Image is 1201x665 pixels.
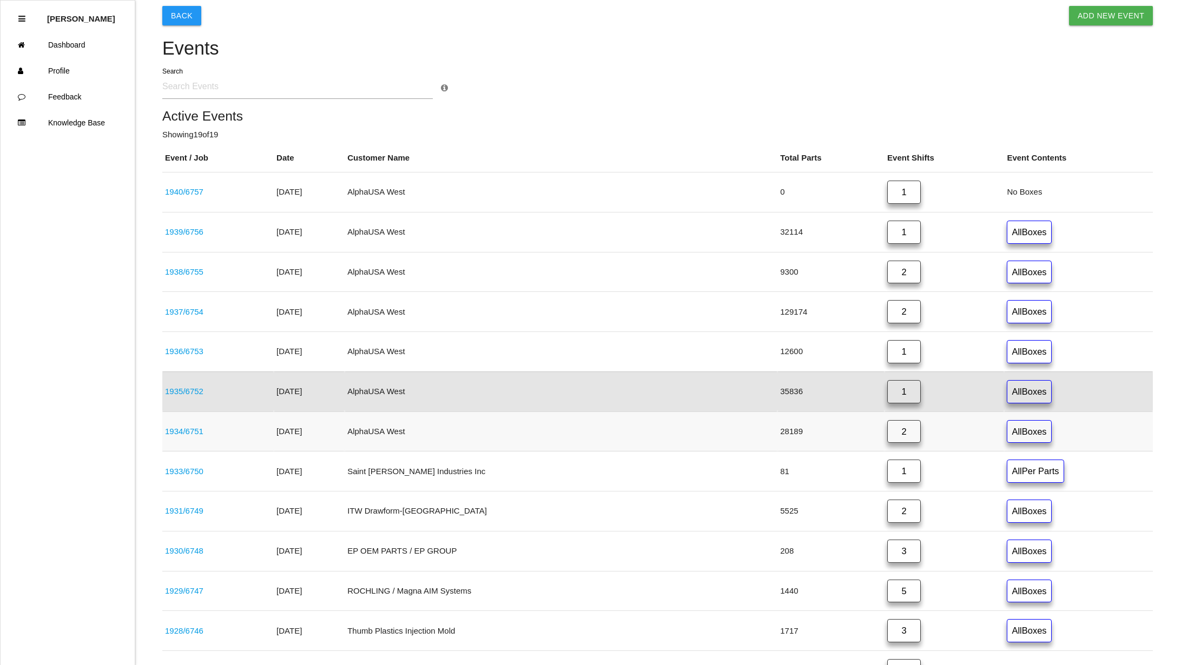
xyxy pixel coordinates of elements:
[887,619,921,642] a: 3
[1007,500,1051,523] a: AllBoxes
[885,144,1004,172] th: Event Shifts
[274,451,345,491] td: [DATE]
[1004,172,1153,212] td: No Boxes
[274,212,345,252] td: [DATE]
[345,292,777,332] td: AlphaUSA West
[887,580,921,603] a: 5
[441,83,448,92] a: Search Info
[777,531,885,571] td: 208
[345,451,777,491] td: Saint [PERSON_NAME] Industries Inc
[165,586,203,595] a: 1929/6747
[887,300,921,323] a: 2
[777,212,885,252] td: 32114
[274,571,345,611] td: [DATE]
[1007,340,1051,363] a: AllBoxes
[274,172,345,212] td: [DATE]
[162,74,433,99] input: Search Events
[1007,300,1051,323] a: AllBoxes
[777,252,885,292] td: 9300
[887,540,921,563] a: 3
[1,110,135,136] a: Knowledge Base
[345,571,777,611] td: ROCHLING / Magna AIM Systems
[1007,460,1064,483] a: AllPer Parts
[165,506,203,515] a: 1931/6749
[1,84,135,110] a: Feedback
[345,332,777,372] td: AlphaUSA West
[165,626,203,635] a: 1928/6746
[1007,540,1051,563] a: AllBoxes
[1007,261,1051,284] a: AllBoxes
[165,427,203,436] a: 1934/6751
[274,611,345,651] td: [DATE]
[777,611,885,651] td: 1717
[165,347,203,356] a: 1936/6753
[1007,380,1051,403] a: AllBoxes
[162,129,1153,141] p: Showing 19 of 19
[162,66,183,76] label: Search
[345,172,777,212] td: AlphaUSA West
[345,371,777,411] td: AlphaUSA West
[887,500,921,523] a: 2
[777,411,885,451] td: 28189
[345,212,777,252] td: AlphaUSA West
[777,144,885,172] th: Total Parts
[274,531,345,571] td: [DATE]
[1007,221,1051,244] a: AllBoxes
[165,187,203,196] a: 1940/6757
[345,491,777,531] td: ITW Drawform-[GEOGRAPHIC_DATA]
[345,611,777,651] td: Thumb Plastics Injection Mold
[1,58,135,84] a: Profile
[162,144,274,172] th: Event / Job
[274,292,345,332] td: [DATE]
[165,267,203,276] a: 1938/6755
[887,460,921,483] a: 1
[1007,619,1051,642] a: AllBoxes
[274,491,345,531] td: [DATE]
[274,144,345,172] th: Date
[162,109,1153,123] h5: Active Events
[274,252,345,292] td: [DATE]
[777,332,885,372] td: 12600
[345,411,777,451] td: AlphaUSA West
[274,332,345,372] td: [DATE]
[47,6,115,23] p: Diana Harris
[345,531,777,571] td: EP OEM PARTS / EP GROUP
[1007,580,1051,603] a: AllBoxes
[165,227,203,236] a: 1939/6756
[777,371,885,411] td: 35836
[887,181,921,204] a: 1
[165,387,203,396] a: 1935/6752
[165,467,203,476] a: 1933/6750
[274,411,345,451] td: [DATE]
[887,380,921,403] a: 1
[777,571,885,611] td: 1440
[1007,420,1051,443] a: AllBoxes
[1069,6,1153,25] a: Add New Event
[165,546,203,555] a: 1930/6748
[162,38,1153,59] h4: Events
[887,420,921,443] a: 2
[887,221,921,244] a: 1
[345,144,777,172] th: Customer Name
[777,451,885,491] td: 81
[162,6,201,25] button: Back
[777,172,885,212] td: 0
[274,371,345,411] td: [DATE]
[1,32,135,58] a: Dashboard
[887,340,921,363] a: 1
[777,292,885,332] td: 129174
[777,491,885,531] td: 5525
[345,252,777,292] td: AlphaUSA West
[887,261,921,284] a: 2
[18,6,25,32] div: Close
[165,307,203,316] a: 1937/6754
[1004,144,1153,172] th: Event Contents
